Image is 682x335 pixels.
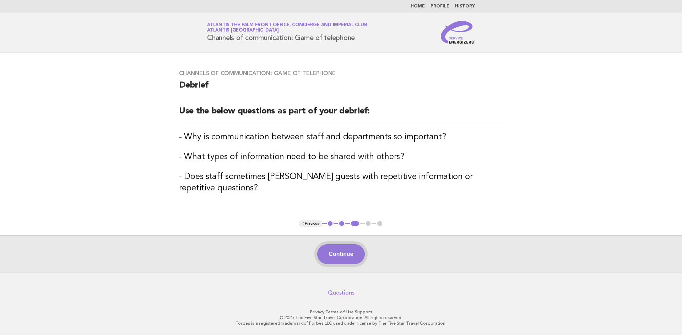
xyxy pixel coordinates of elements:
h2: Debrief [179,80,503,97]
p: Forbes is a registered trademark of Forbes LLC used under license by The Five Star Travel Corpora... [124,320,558,326]
a: Questions [328,289,354,296]
button: 2 [338,220,345,227]
span: Atlantis [GEOGRAPHIC_DATA] [207,28,279,33]
a: Privacy [310,309,324,314]
button: 1 [327,220,334,227]
h1: Channels of communication: Game of telephone [207,23,367,41]
h3: - Does staff sometimes [PERSON_NAME] guests with repetitive information or repetitive questions? [179,171,503,194]
a: Profile [431,4,449,9]
a: Atlantis The Palm Front Office, Concierge and Imperial ClubAtlantis [GEOGRAPHIC_DATA] [207,23,367,33]
a: Home [411,4,425,9]
button: 3 [350,220,360,227]
button: Continue [317,244,364,264]
h2: Use the below questions as part of your debrief: [179,106,503,123]
a: Support [355,309,372,314]
a: History [455,4,475,9]
p: · · [124,309,558,315]
h3: Channels of communication: Game of telephone [179,70,503,77]
img: Service Energizers [441,21,475,44]
h3: - Why is communication between staff and departments so important? [179,132,503,143]
button: < Previous [299,220,322,227]
a: Terms of Use [325,309,354,314]
h3: - What types of information need to be shared with others? [179,151,503,163]
p: © 2025 The Five Star Travel Corporation. All rights reserved. [124,315,558,320]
